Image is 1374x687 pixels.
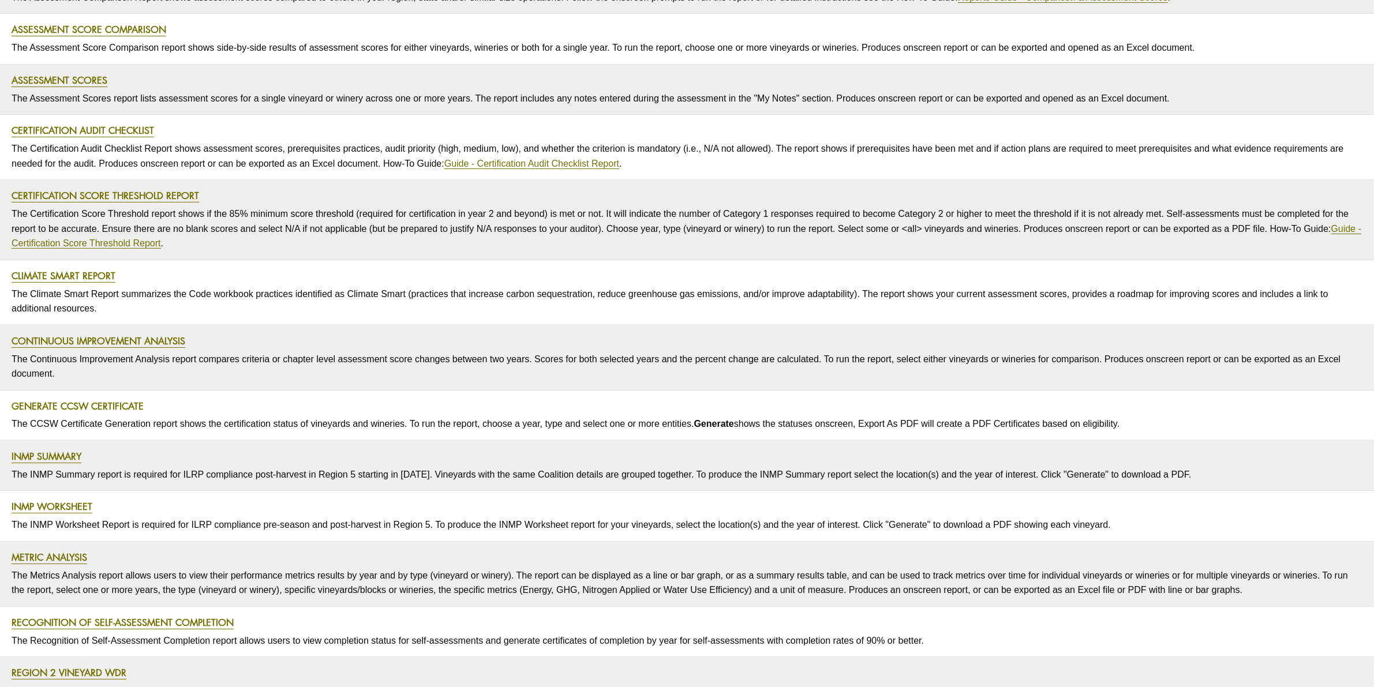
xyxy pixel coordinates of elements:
p: The Assessment Scores report lists assessment scores for a single vineyard or winery across one o... [12,88,1362,109]
p: The Certification Score Threshold report shows if the 85% minimum score threshold (required for c... [12,204,1362,254]
a: Generate CCSW Certificate [12,400,144,413]
a: Recognition of Self-Assessment Completion [12,616,234,629]
p: The Climate Smart Report summarizes the Code workbook practices identified as Climate Smart (prac... [12,284,1362,319]
a: Certification Audit Checklist [12,124,154,137]
a: Assessment Scores [12,74,107,87]
p: The INMP Worksheet Report is required for ILRP compliance pre-season and post-harvest in Region 5... [12,515,1362,535]
p: The Metrics Analysis report allows users to view their performance metrics results by year and by... [12,565,1362,600]
p: The Continuous Improvement Analysis report compares criteria or chapter level assessment score ch... [12,349,1362,384]
p: The CCSW Certificate Generation report shows the certification status of vineyards and wineries. ... [12,414,1362,434]
a: Region 2 Vineyard WDR [12,666,126,680]
strong: Generate [694,419,734,429]
a: INMP Summary [12,450,81,463]
a: Guide - Certification Audit Checklist Report [444,159,619,169]
p: The INMP Summary report is required for ILRP compliance post-harvest in Region 5 starting in [DAT... [12,464,1362,485]
a: Assessment Score Comparison [12,23,166,36]
a: Climate Smart Report [12,269,115,283]
a: INMP Worksheet [12,500,92,513]
a: Continuous Improvement Analysis [12,335,185,348]
p: The Certification Audit Checklist Report shows assessment scores, prerequisites practices, audit ... [12,138,1362,174]
p: The Recognition of Self-Assessment Completion report allows users to view completion status for s... [12,630,1362,651]
a: Metric Analysis [12,551,87,564]
p: The Assessment Score Comparison report shows side-by-side results of assessment scores for either... [12,37,1362,58]
a: Certification Score Threshold Report [12,189,199,202]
